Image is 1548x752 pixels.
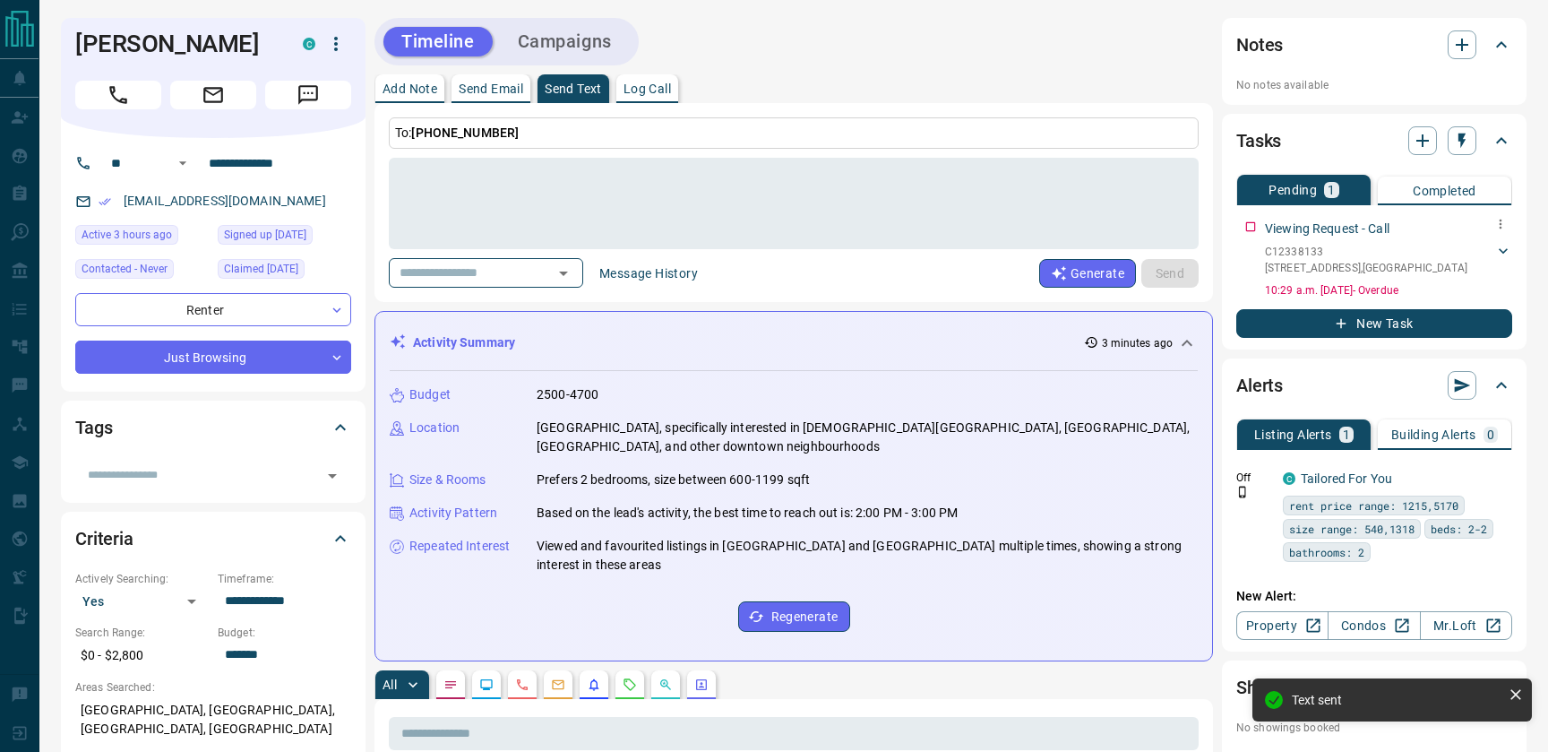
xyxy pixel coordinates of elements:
p: [GEOGRAPHIC_DATA], [GEOGRAPHIC_DATA], [GEOGRAPHIC_DATA], [GEOGRAPHIC_DATA] [75,696,351,744]
div: Notes [1236,23,1512,66]
p: Location [409,419,460,437]
p: [GEOGRAPHIC_DATA], specifically interested in [DEMOGRAPHIC_DATA][GEOGRAPHIC_DATA], [GEOGRAPHIC_DA... [537,419,1198,456]
button: New Task [1236,309,1512,338]
div: Sat Sep 09 2023 [218,259,351,284]
p: Prefers 2 bedrooms, size between 600-1199 sqft [537,471,810,489]
p: Activity Pattern [409,504,497,523]
p: Viewing Request - Call [1265,220,1389,238]
p: Send Email [459,82,523,95]
button: Open [172,152,193,174]
svg: Listing Alerts [587,678,601,692]
svg: Email Verified [99,195,111,208]
a: Condos [1328,611,1420,640]
h2: Showings [1236,673,1312,702]
span: [PHONE_NUMBER] [411,125,519,140]
p: Timeframe: [218,571,351,587]
div: Alerts [1236,364,1512,407]
span: beds: 2-2 [1431,520,1487,538]
button: Timeline [383,27,493,56]
p: $0 - $2,800 [75,641,209,670]
p: To: [389,117,1199,149]
button: Message History [589,259,709,288]
p: Building Alerts [1391,428,1476,441]
button: Campaigns [500,27,630,56]
span: Contacted - Never [82,260,168,278]
p: Repeated Interest [409,537,510,556]
svg: Calls [515,678,529,692]
a: Property [1236,611,1329,640]
p: Actively Searching: [75,571,209,587]
p: All [383,679,397,691]
span: size range: 540,1318 [1289,520,1415,538]
a: Mr.Loft [1420,611,1512,640]
div: Tasks [1236,119,1512,162]
span: Message [265,81,351,109]
svg: Requests [623,678,637,692]
p: Search Range: [75,625,209,641]
span: Email [170,81,256,109]
p: C12338133 [1265,244,1467,260]
h2: Tasks [1236,126,1281,155]
h2: Alerts [1236,371,1283,400]
p: Areas Searched: [75,679,351,696]
div: Activity Summary3 minutes ago [390,326,1198,359]
div: C12338133[STREET_ADDRESS],[GEOGRAPHIC_DATA] [1265,240,1512,280]
svg: Lead Browsing Activity [479,678,494,692]
p: Log Call [623,82,671,95]
button: Regenerate [738,601,850,632]
svg: Agent Actions [694,678,709,692]
p: Budget: [218,625,351,641]
p: New Alert: [1236,587,1512,606]
p: Pending [1268,184,1317,196]
p: Based on the lead's activity, the best time to reach out is: 2:00 PM - 3:00 PM [537,504,958,523]
div: Tags [75,406,351,449]
p: Budget [409,385,451,404]
h2: Tags [75,413,112,442]
p: Listing Alerts [1254,428,1332,441]
button: Generate [1039,259,1136,288]
a: Tailored For You [1301,471,1392,486]
h1: [PERSON_NAME] [75,30,276,58]
svg: Opportunities [658,678,673,692]
div: Renter [75,293,351,326]
svg: Emails [551,678,565,692]
div: condos.ca [303,38,315,50]
p: 1 [1328,184,1335,196]
h2: Criteria [75,524,133,553]
p: Size & Rooms [409,471,486,489]
p: Completed [1413,185,1476,197]
h2: Notes [1236,30,1283,59]
p: Activity Summary [413,333,515,352]
a: [EMAIL_ADDRESS][DOMAIN_NAME] [124,194,326,208]
span: Claimed [DATE] [224,260,298,278]
svg: Notes [443,678,458,692]
p: Send Text [545,82,602,95]
div: condos.ca [1283,472,1295,485]
p: No showings booked [1236,720,1512,736]
p: No notes available [1236,77,1512,93]
p: Add Note [383,82,437,95]
div: Sat Sep 09 2023 [218,225,351,250]
p: 10:29 a.m. [DATE] - Overdue [1265,282,1512,298]
span: bathrooms: 2 [1289,543,1364,561]
p: Off [1236,470,1272,486]
span: Signed up [DATE] [224,226,306,244]
p: Viewed and favourited listings in [GEOGRAPHIC_DATA] and [GEOGRAPHIC_DATA] multiple times, showing... [537,537,1198,575]
p: 1 [1343,428,1350,441]
span: Active 3 hours ago [82,226,172,244]
div: Criteria [75,517,351,560]
p: 3 minutes ago [1102,335,1173,351]
div: Yes [75,587,209,616]
button: Open [551,261,576,286]
div: Text sent [1292,693,1501,707]
span: rent price range: 1215,5170 [1289,497,1458,514]
button: Open [320,463,345,488]
div: Fri Aug 15 2025 [75,225,209,250]
p: 0 [1487,428,1494,441]
p: [STREET_ADDRESS] , [GEOGRAPHIC_DATA] [1265,260,1467,276]
p: 2500-4700 [537,385,598,404]
svg: Push Notification Only [1236,486,1249,498]
span: Call [75,81,161,109]
div: Just Browsing [75,341,351,374]
div: Showings [1236,666,1512,709]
